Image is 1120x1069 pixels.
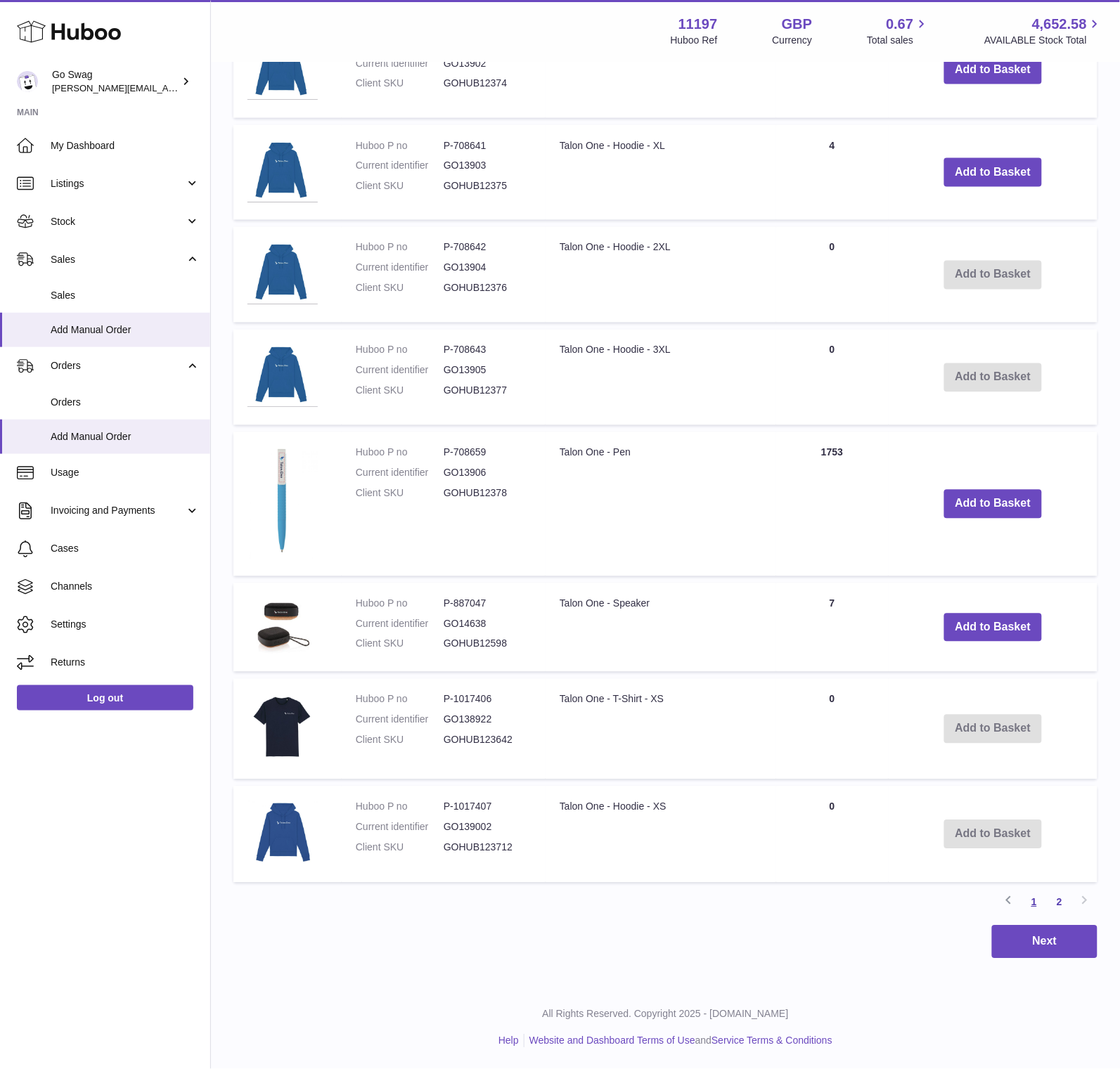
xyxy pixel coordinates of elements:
dd: P-887047 [444,597,532,611]
a: Log out [17,685,193,711]
img: Talon One - Hoodie - L [247,37,318,101]
dd: GOHUB12375 [444,179,532,193]
dt: Current identifier [356,364,444,377]
dt: Current identifier [356,713,444,727]
strong: 11197 [678,15,718,34]
dt: Client SKU [356,77,444,90]
dt: Client SKU [356,179,444,193]
td: Talon One - Hoodie - 3XL [546,330,776,425]
li: and [524,1035,832,1048]
dd: GO13904 [444,261,532,275]
span: Sales [51,289,200,302]
span: Settings [51,618,200,631]
span: AVAILABLE Stock Total [984,34,1103,47]
td: Talon One - Hoodie - L [546,22,776,118]
dt: Client SKU [356,384,444,398]
span: Sales [51,253,185,266]
dt: Current identifier [356,618,444,631]
span: [PERSON_NAME][EMAIL_ADDRESS][DOMAIN_NAME] [52,82,282,93]
img: Talon One - Speaker [247,597,318,654]
dt: Client SKU [356,282,444,295]
dt: Client SKU [356,841,444,855]
img: Talon One - Hoodie - XL [247,139,318,203]
td: Talon One - Pen [546,432,776,576]
strong: GBP [782,15,812,34]
dt: Current identifier [356,159,444,172]
dt: Huboo P no [356,597,444,611]
span: Invoicing and Payments [51,504,185,517]
img: Talon One - Pen [247,446,318,559]
td: Talon One - Hoodie - XL [546,125,776,221]
dt: Huboo P no [356,801,444,814]
dt: Client SKU [356,487,444,500]
td: Talon One - T-Shirt - XS [546,679,776,779]
td: Talon One - Hoodie - XS [546,786,776,882]
span: Listings [51,177,185,190]
a: Help [498,1035,519,1047]
img: Talon One - T-Shirt - XS [247,693,318,762]
td: 0 [776,330,889,425]
dt: Client SKU [356,734,444,747]
dt: Current identifier [356,467,444,480]
img: Talon One - Hoodie - XS [247,801,318,865]
dd: GO14638 [444,618,532,631]
span: Orders [51,396,200,409]
dd: GO13905 [444,364,532,377]
dd: GOHUB123642 [444,734,532,747]
span: 4,652.58 [1032,15,1087,34]
td: 4 [776,125,889,221]
dd: GO139002 [444,821,532,834]
button: Add to Basket [944,490,1043,519]
span: Returns [51,656,200,669]
a: 0.67 Total sales [867,15,929,47]
span: Orders [51,359,185,372]
td: 7 [776,583,889,673]
dd: GO13906 [444,467,532,480]
td: 0 [776,679,889,779]
a: 1 [1022,890,1047,915]
dd: GO13903 [444,159,532,172]
dd: P-1017407 [444,801,532,814]
dd: GOHUB12377 [444,384,532,398]
button: Add to Basket [944,56,1043,84]
dd: P-708641 [444,139,532,153]
a: Website and Dashboard Terms of Use [529,1035,695,1047]
td: 22 [776,22,889,118]
div: Huboo Ref [671,34,718,47]
span: Channels [51,580,200,593]
dt: Huboo P no [356,446,444,460]
img: Talon One - Hoodie - 2XL [247,241,318,305]
img: leigh@goswag.com [17,71,38,92]
div: Currency [773,34,813,47]
span: Total sales [867,34,929,47]
dd: P-1017406 [444,693,532,706]
td: 0 [776,786,889,882]
a: 4,652.58 AVAILABLE Stock Total [984,15,1103,47]
span: Usage [51,466,200,479]
button: Next [992,926,1098,959]
dt: Huboo P no [356,241,444,254]
dd: P-708659 [444,446,532,460]
td: 0 [776,227,889,323]
dt: Huboo P no [356,139,444,153]
a: 2 [1047,890,1072,915]
span: Stock [51,215,185,228]
dd: GO138922 [444,713,532,727]
p: All Rights Reserved. Copyright 2025 - [DOMAIN_NAME] [222,1008,1109,1021]
dd: GOHUB12376 [444,282,532,295]
span: My Dashboard [51,139,200,153]
button: Add to Basket [944,158,1043,187]
dd: P-708643 [444,344,532,357]
td: 1753 [776,432,889,576]
a: Service Terms & Conditions [712,1035,832,1047]
td: Talon One - Speaker [546,583,776,673]
dd: P-708642 [444,241,532,254]
dd: GO13902 [444,57,532,70]
dt: Current identifier [356,821,444,834]
dd: GOHUB12378 [444,487,532,500]
span: 0.67 [887,15,914,34]
dd: GOHUB12374 [444,77,532,90]
button: Add to Basket [944,614,1043,642]
div: Go Swag [52,68,179,95]
span: Add Manual Order [51,430,200,443]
